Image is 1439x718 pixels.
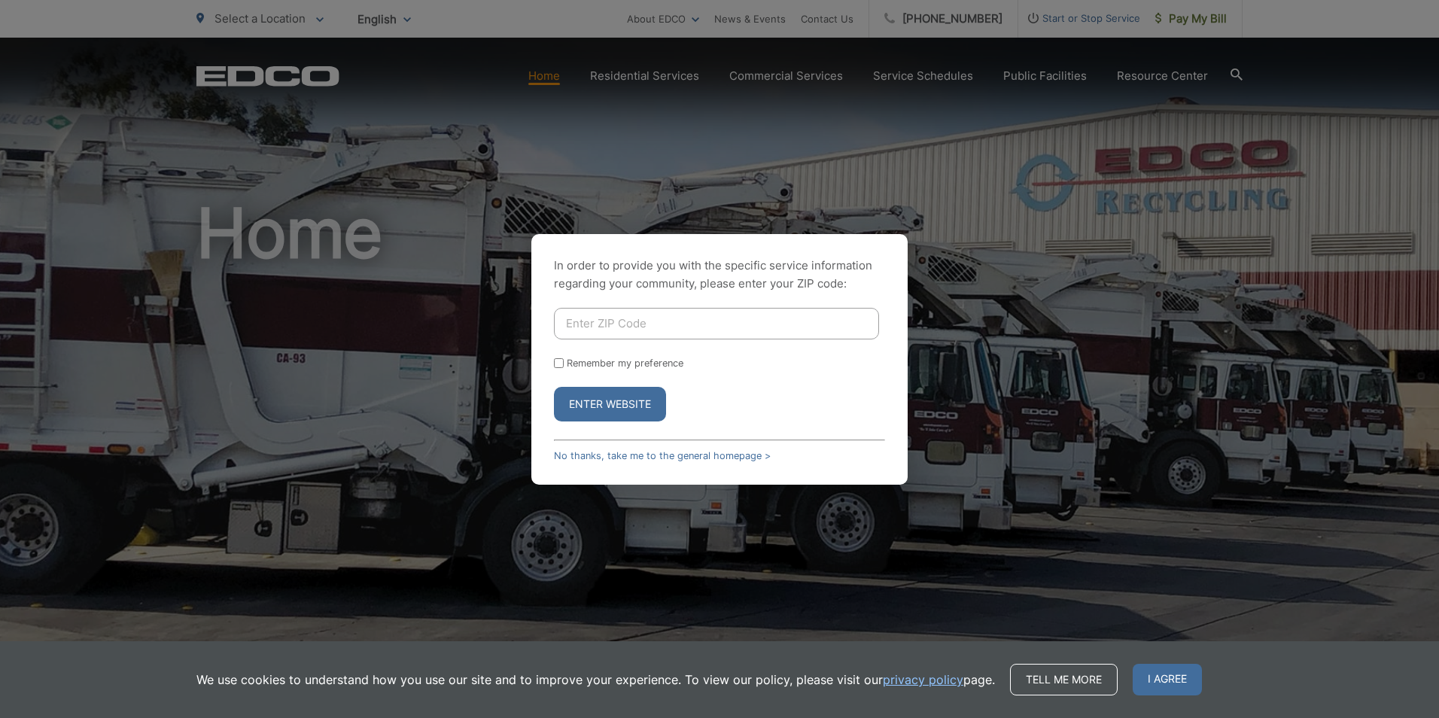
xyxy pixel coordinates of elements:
p: In order to provide you with the specific service information regarding your community, please en... [554,257,885,293]
button: Enter Website [554,387,666,421]
a: privacy policy [883,671,963,689]
label: Remember my preference [567,357,683,369]
span: I agree [1133,664,1202,695]
p: We use cookies to understand how you use our site and to improve your experience. To view our pol... [196,671,995,689]
a: No thanks, take me to the general homepage > [554,450,771,461]
input: Enter ZIP Code [554,308,879,339]
a: Tell me more [1010,664,1118,695]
